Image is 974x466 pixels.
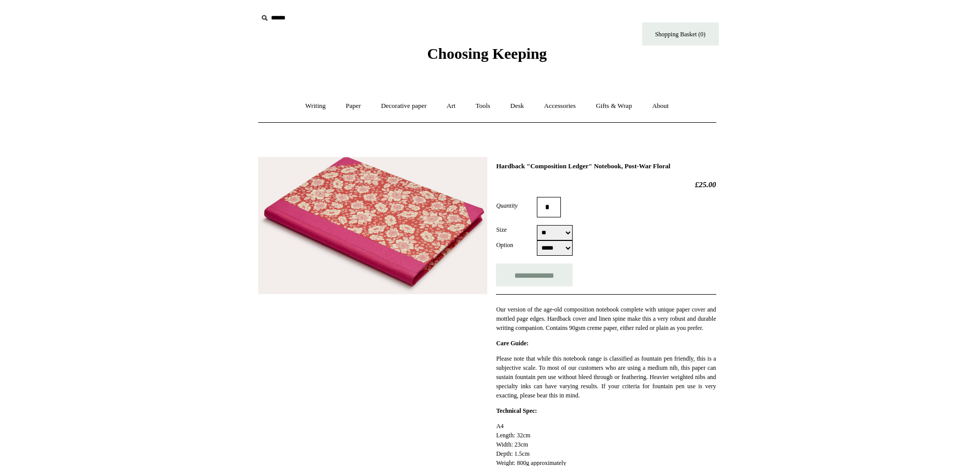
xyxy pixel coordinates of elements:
[501,93,533,120] a: Desk
[642,23,719,46] a: Shopping Basket (0)
[372,93,436,120] a: Decorative paper
[438,93,465,120] a: Art
[496,162,716,170] h1: Hardback "Composition Ledger" Notebook, Post-War Floral
[258,157,487,295] img: Hardback "Composition Ledger" Notebook, Post-War Floral
[496,180,716,189] h2: £25.00
[466,93,500,120] a: Tools
[336,93,370,120] a: Paper
[496,201,537,210] label: Quantity
[496,225,537,234] label: Size
[535,93,585,120] a: Accessories
[296,93,335,120] a: Writing
[643,93,678,120] a: About
[496,240,537,250] label: Option
[496,407,537,414] strong: Technical Spec:
[427,45,547,62] span: Choosing Keeping
[496,340,528,347] strong: Care Guide:
[586,93,641,120] a: Gifts & Wrap
[496,354,716,400] p: Please note that while this notebook range is classified as fountain pen friendly, this is a subj...
[496,305,716,332] p: Our version of the age-old composition notebook complete with unique paper cover and mottled page...
[427,53,547,60] a: Choosing Keeping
